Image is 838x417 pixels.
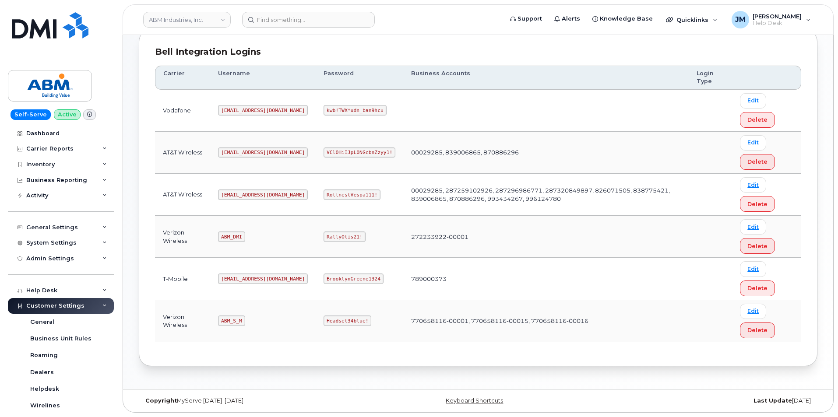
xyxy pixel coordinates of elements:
[155,300,210,342] td: Verizon Wireless
[689,66,732,90] th: Login Type
[218,147,308,158] code: [EMAIL_ADDRESS][DOMAIN_NAME]
[740,177,766,193] a: Edit
[740,238,775,254] button: Delete
[660,11,724,28] div: Quicklinks
[155,66,210,90] th: Carrier
[740,322,775,338] button: Delete
[747,326,768,334] span: Delete
[518,14,542,23] span: Support
[403,66,689,90] th: Business Accounts
[403,174,689,216] td: 00029285, 287259102926, 287296986771, 287320849897, 826071505, 838775421, 839006865, 870886296, 9...
[218,189,308,200] code: [EMAIL_ADDRESS][DOMAIN_NAME]
[740,154,775,170] button: Delete
[316,66,403,90] th: Password
[747,116,768,124] span: Delete
[139,397,365,404] div: MyServe [DATE]–[DATE]
[403,258,689,300] td: 789000373
[676,16,708,23] span: Quicklinks
[145,397,177,404] strong: Copyright
[740,196,775,212] button: Delete
[753,20,802,27] span: Help Desk
[562,14,580,23] span: Alerts
[735,14,746,25] span: JM
[155,46,801,58] div: Bell Integration Logins
[324,273,383,284] code: BrooklynGreene1324
[740,261,766,277] a: Edit
[155,90,210,132] td: Vodafone
[155,216,210,258] td: Verizon Wireless
[591,397,817,404] div: [DATE]
[548,10,586,28] a: Alerts
[242,12,375,28] input: Find something...
[504,10,548,28] a: Support
[740,280,775,296] button: Delete
[753,397,792,404] strong: Last Update
[747,200,768,208] span: Delete
[740,304,766,319] a: Edit
[740,93,766,109] a: Edit
[403,300,689,342] td: 770658116-00001, 770658116-00015, 770658116-00016
[600,14,653,23] span: Knowledge Base
[210,66,316,90] th: Username
[403,216,689,258] td: 272233922-00001
[324,231,365,242] code: RallyOtis21!
[324,105,386,116] code: kwb!TWX*udn_ban9hcu
[218,231,245,242] code: ABM_DMI
[155,174,210,216] td: AT&T Wireless
[218,315,245,326] code: ABM_S_M
[586,10,659,28] a: Knowledge Base
[155,132,210,174] td: AT&T Wireless
[324,315,371,326] code: Headset34blue!
[155,258,210,300] td: T-Mobile
[324,189,380,200] code: RottnestVespa111!
[324,147,395,158] code: VClOHiIJpL0NGcbnZzyy1!
[740,219,766,235] a: Edit
[218,105,308,116] code: [EMAIL_ADDRESS][DOMAIN_NAME]
[446,397,503,404] a: Keyboard Shortcuts
[403,132,689,174] td: 00029285, 839006865, 870886296
[747,158,768,166] span: Delete
[143,12,231,28] a: ABM Industries, Inc.
[753,13,802,20] span: [PERSON_NAME]
[747,284,768,292] span: Delete
[740,112,775,128] button: Delete
[740,135,766,151] a: Edit
[725,11,817,28] div: Jonas Mutoke
[747,242,768,250] span: Delete
[218,273,308,284] code: [EMAIL_ADDRESS][DOMAIN_NAME]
